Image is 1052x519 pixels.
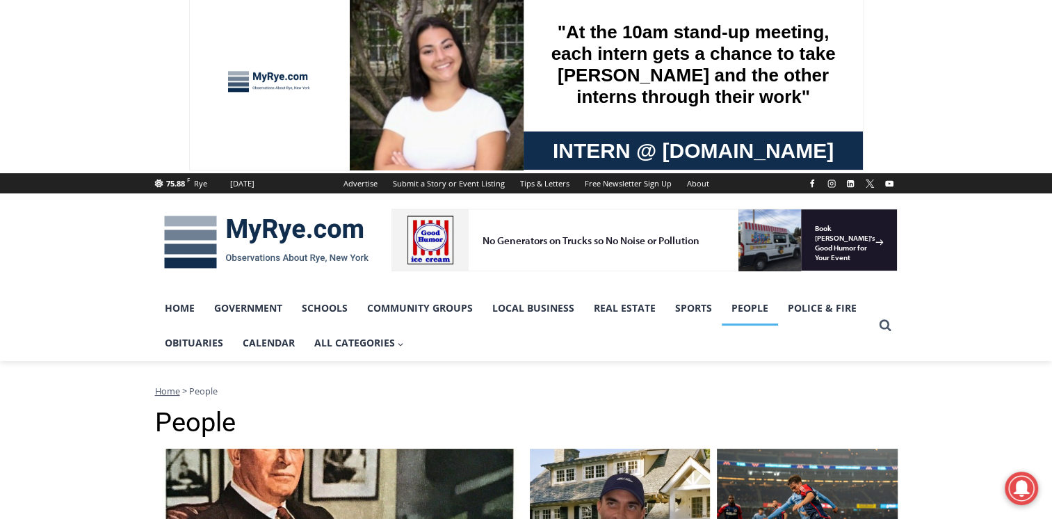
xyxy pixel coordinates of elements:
[577,173,679,193] a: Free Newsletter Sign Up
[182,385,187,397] span: >
[155,407,898,439] h1: People
[881,175,898,192] a: YouTube
[143,87,197,166] div: "...watching a master [PERSON_NAME] chef prepare an omakase meal is fascinating dinner theater an...
[230,177,254,190] div: [DATE]
[187,176,190,184] span: F
[679,173,717,193] a: About
[155,384,898,398] nav: Breadcrumbs
[873,313,898,338] button: View Search Form
[155,385,180,397] a: Home
[4,143,136,196] span: Open Tues. - Sun. [PHONE_NUMBER]
[385,173,512,193] a: Submit a Story or Event Listing
[155,291,873,361] nav: Primary Navigation
[584,291,665,326] a: Real Estate
[423,15,484,54] h4: Book [PERSON_NAME]'s Good Humor for Your Event
[233,326,305,360] a: Calendar
[722,291,778,326] a: People
[305,326,414,360] button: Child menu of All Categories
[778,291,866,326] a: Police & Fire
[194,177,207,190] div: Rye
[351,1,657,135] div: "At the 10am stand-up meeting, each intern gets a chance to take [PERSON_NAME] and the other inte...
[804,175,820,192] a: Facebook
[364,138,645,170] span: Intern @ [DOMAIN_NAME]
[334,135,674,173] a: Intern @ [DOMAIN_NAME]
[665,291,722,326] a: Sports
[842,175,859,192] a: Linkedin
[483,291,584,326] a: Local Business
[155,206,378,278] img: MyRye.com
[155,326,233,360] a: Obituaries
[189,385,218,397] span: People
[204,291,292,326] a: Government
[861,175,878,192] a: X
[91,25,343,38] div: No Generators on Trucks so No Noise or Pollution
[512,173,577,193] a: Tips & Letters
[1,140,140,173] a: Open Tues. - Sun. [PHONE_NUMBER]
[166,178,185,189] span: 75.88
[336,173,717,193] nav: Secondary Navigation
[155,291,204,326] a: Home
[357,291,483,326] a: Community Groups
[292,291,357,326] a: Schools
[823,175,840,192] a: Instagram
[336,173,385,193] a: Advertise
[413,4,502,63] a: Book [PERSON_NAME]'s Good Humor for Your Event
